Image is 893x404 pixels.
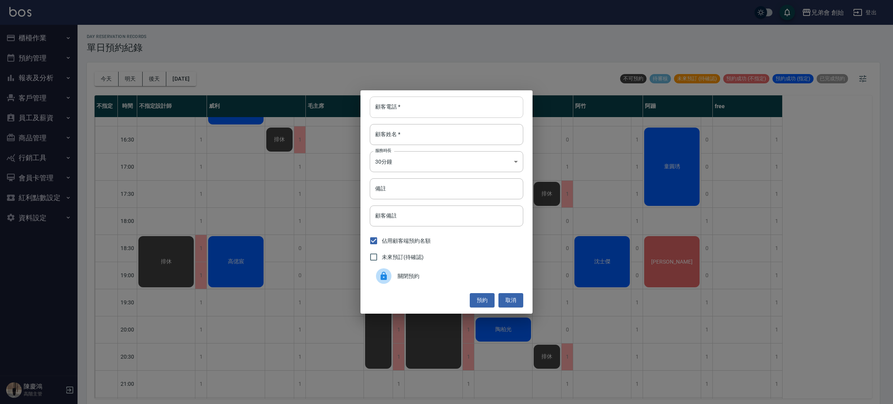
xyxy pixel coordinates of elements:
[498,293,523,307] button: 取消
[375,148,391,154] label: 服務時長
[370,265,523,287] div: 關閉預約
[382,237,431,245] span: 佔用顧客端預約名額
[382,253,424,261] span: 未來預訂(待確認)
[470,293,495,307] button: 預約
[370,151,523,172] div: 30分鐘
[398,272,517,280] span: 關閉預約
